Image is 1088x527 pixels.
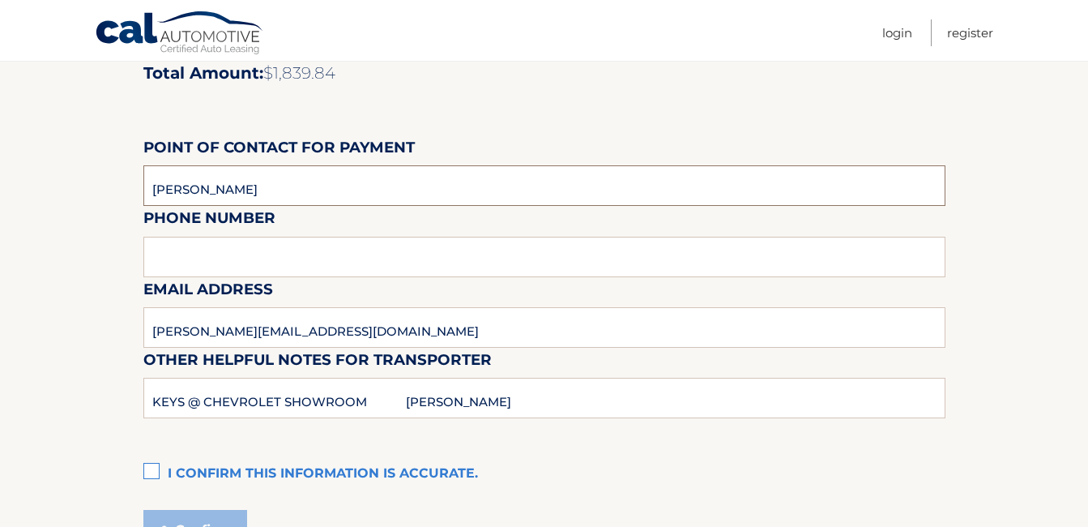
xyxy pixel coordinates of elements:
label: Point of Contact for Payment [143,135,415,165]
label: Email Address [143,277,273,307]
label: Other helpful notes for transporter [143,348,492,378]
a: Register [947,19,993,46]
span: $1,839.84 [263,63,335,83]
a: Login [882,19,912,46]
h2: Total Amount: [143,63,945,84]
a: Cal Automotive [95,11,265,58]
label: I confirm this information is accurate. [143,458,945,491]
